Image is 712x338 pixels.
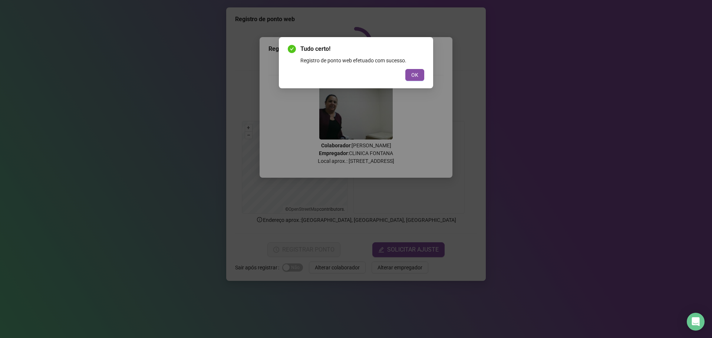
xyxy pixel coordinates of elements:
div: Registro de ponto web efetuado com sucesso. [300,56,424,65]
span: Tudo certo! [300,45,424,53]
span: OK [411,71,418,79]
span: check-circle [288,45,296,53]
button: OK [405,69,424,81]
div: Open Intercom Messenger [687,313,705,331]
